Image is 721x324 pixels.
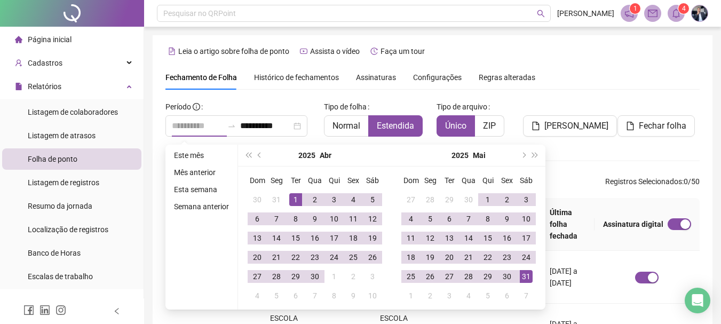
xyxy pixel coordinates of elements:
td: 2025-05-01 [478,190,497,209]
div: 27 [443,270,456,283]
span: Estendida [377,121,414,131]
td: 2025-04-28 [421,190,440,209]
span: Listagem de atrasos [28,131,96,140]
td: 2025-04-30 [305,267,324,286]
td: 2025-04-12 [363,209,382,228]
td: 2025-05-02 [344,267,363,286]
td: 2025-05-18 [401,248,421,267]
span: user-add [15,59,22,67]
div: 18 [405,251,417,264]
div: 9 [308,212,321,225]
td: 2025-04-27 [401,190,421,209]
span: instagram [56,305,66,315]
div: 27 [251,270,264,283]
span: Administração [28,298,76,306]
div: 9 [347,289,360,302]
div: 19 [424,251,437,264]
sup: 4 [678,3,689,14]
div: 13 [443,232,456,244]
td: 2025-04-18 [344,228,363,248]
div: 3 [366,270,379,283]
th: Sex [344,171,363,190]
td: 2025-05-02 [497,190,517,209]
div: 7 [270,212,283,225]
div: 2 [424,289,437,302]
div: 28 [462,270,475,283]
div: 6 [501,289,513,302]
span: to [227,122,236,130]
span: Resumo da jornada [28,202,92,210]
div: 3 [328,193,340,206]
button: month panel [473,145,486,166]
th: Sáb [517,171,536,190]
div: 6 [443,212,456,225]
td: 2025-06-06 [497,286,517,305]
span: file [626,122,635,130]
th: Dom [248,171,267,190]
div: 2 [501,193,513,206]
div: 17 [328,232,340,244]
div: 21 [462,251,475,264]
th: Dom [401,171,421,190]
span: youtube [300,48,307,55]
span: file-text [168,48,176,55]
div: 23 [501,251,513,264]
td: 2025-05-01 [324,267,344,286]
td: 2025-04-06 [248,209,267,228]
span: swap-right [227,122,236,130]
td: 2025-05-25 [401,267,421,286]
div: 7 [520,289,533,302]
div: 20 [443,251,456,264]
span: history [370,48,378,55]
span: Relatórios [28,82,61,91]
span: linkedin [39,305,50,315]
td: 2025-05-14 [459,228,478,248]
td: 2025-03-31 [267,190,286,209]
td: 2025-06-01 [401,286,421,305]
div: 20 [251,251,264,264]
span: Localização de registros [28,225,108,234]
span: bell [671,9,681,18]
td: 2025-03-30 [248,190,267,209]
td: 2025-05-10 [363,286,382,305]
div: 16 [308,232,321,244]
span: info-circle [193,103,200,110]
div: 11 [405,232,417,244]
div: 29 [443,193,456,206]
td: 2025-04-15 [286,228,305,248]
th: Ter [440,171,459,190]
td: 2025-05-20 [440,248,459,267]
span: notification [624,9,634,18]
span: left [113,307,121,315]
div: 30 [251,193,264,206]
span: Normal [332,121,360,131]
span: search [537,10,545,18]
div: 30 [308,270,321,283]
td: 2025-05-03 [363,267,382,286]
div: 10 [520,212,533,225]
div: 25 [405,270,417,283]
td: 2025-04-13 [248,228,267,248]
td: 2025-06-03 [440,286,459,305]
div: 17 [520,232,533,244]
div: 5 [270,289,283,302]
div: 4 [405,212,417,225]
td: 2025-04-11 [344,209,363,228]
div: 3 [443,289,456,302]
td: 2025-05-19 [421,248,440,267]
div: 6 [251,212,264,225]
td: 2025-05-17 [517,228,536,248]
div: 14 [462,232,475,244]
div: 5 [366,193,379,206]
span: Registros Selecionados [605,177,682,186]
td: 2025-05-09 [497,209,517,228]
th: Sex [497,171,517,190]
div: 22 [289,251,302,264]
span: Página inicial [28,35,72,44]
div: 4 [347,193,360,206]
div: 14 [270,232,283,244]
div: 21 [270,251,283,264]
button: year panel [298,145,315,166]
span: Único [445,121,466,131]
span: Regras alteradas [479,74,535,81]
